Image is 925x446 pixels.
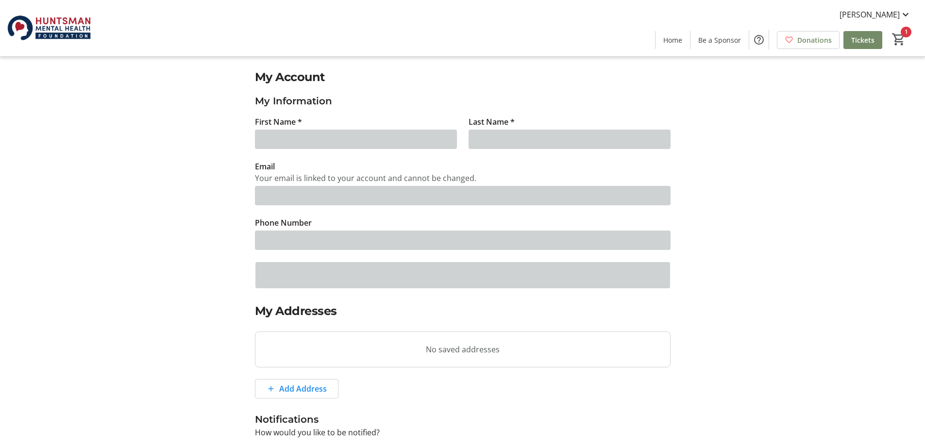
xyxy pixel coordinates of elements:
div: Your email is linked to your account and cannot be changed. [255,172,671,184]
span: Add Address [279,383,327,395]
a: Be a Sponsor [690,31,749,49]
button: Help [749,30,769,50]
label: Last Name * [469,116,515,128]
button: Cart [890,31,908,48]
a: Donations [777,31,840,49]
img: Huntsman Mental Health Foundation's Logo [6,4,92,52]
tr-blank-state: No saved addresses [255,331,671,367]
h2: My Addresses [255,302,671,320]
button: [PERSON_NAME] [832,7,919,22]
label: Email [255,161,275,172]
a: Tickets [843,31,882,49]
a: Home [656,31,690,49]
label: Phone Number [255,217,312,229]
h3: Notifications [255,412,671,427]
h2: My Account [255,68,671,86]
p: How would you like to be notified? [255,427,671,438]
span: Donations [797,35,832,45]
span: Tickets [851,35,875,45]
span: Be a Sponsor [698,35,741,45]
button: Add Address [255,379,338,398]
h3: My Information [255,94,671,108]
label: First Name * [255,116,302,128]
span: [PERSON_NAME] [840,9,900,20]
span: Home [663,35,682,45]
